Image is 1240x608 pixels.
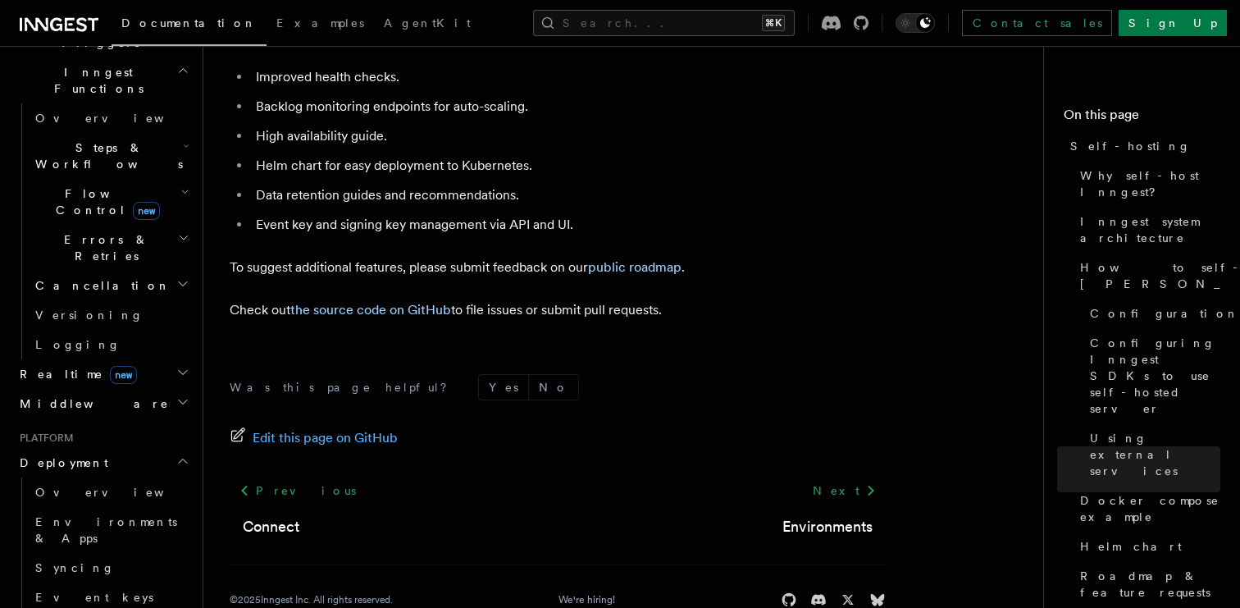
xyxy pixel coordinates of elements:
[35,591,153,604] span: Event keys
[243,515,299,538] a: Connect
[1074,253,1220,299] a: How to self-host [PERSON_NAME]
[13,103,193,359] div: Inngest Functions
[29,271,193,300] button: Cancellation
[374,5,481,44] a: AgentKit
[29,185,180,218] span: Flow Control
[276,16,364,30] span: Examples
[35,515,177,545] span: Environments & Apps
[1080,167,1220,200] span: Why self-host Inngest?
[1083,299,1220,328] a: Configuration
[1064,105,1220,131] h4: On this page
[230,427,398,450] a: Edit this page on GitHub
[251,95,886,118] li: Backlog monitoring endpoints for auto-scaling.
[1090,305,1239,322] span: Configuration
[384,16,471,30] span: AgentKit
[29,225,193,271] button: Errors & Retries
[29,553,193,583] a: Syncing
[29,133,193,179] button: Steps & Workflows
[230,256,886,279] p: To suggest additional features, please submit feedback on our .
[230,476,365,505] a: Previous
[1080,538,1182,555] span: Helm chart
[251,66,886,89] li: Improved health checks.
[267,5,374,44] a: Examples
[558,593,615,606] a: We're hiring!
[1090,335,1220,417] span: Configuring Inngest SDKs to use self-hosted server
[782,515,873,538] a: Environments
[230,379,458,395] p: Was this page helpful?
[121,16,257,30] span: Documentation
[13,359,193,389] button: Realtimenew
[13,389,193,418] button: Middleware
[29,330,193,359] a: Logging
[1074,161,1220,207] a: Why self-host Inngest?
[896,13,935,33] button: Toggle dark mode
[230,593,393,606] div: © 2025 Inngest Inc. All rights reserved.
[1074,486,1220,532] a: Docker compose example
[29,103,193,133] a: Overview
[29,277,171,294] span: Cancellation
[1119,10,1227,36] a: Sign Up
[133,202,160,220] span: new
[13,455,108,471] span: Deployment
[962,10,1112,36] a: Contact sales
[112,5,267,46] a: Documentation
[1090,430,1220,479] span: Using external services
[762,15,785,31] kbd: ⌘K
[803,476,886,505] a: Next
[251,213,886,236] li: Event key and signing key management via API and UI.
[29,478,193,507] a: Overview
[290,302,451,318] a: the source code on GitHub
[251,154,886,177] li: Helm chart for easy deployment to Kubernetes.
[1080,492,1220,525] span: Docker compose example
[251,125,886,148] li: High availability guide.
[1080,213,1220,246] span: Inngest system architecture
[1074,532,1220,561] a: Helm chart
[1080,568,1220,601] span: Roadmap & feature requests
[1070,138,1191,154] span: Self-hosting
[29,231,178,264] span: Errors & Retries
[29,179,193,225] button: Flow Controlnew
[1074,207,1220,253] a: Inngest system architecture
[13,432,74,445] span: Platform
[479,375,528,400] button: Yes
[1083,328,1220,423] a: Configuring Inngest SDKs to use self-hosted server
[13,64,177,97] span: Inngest Functions
[35,112,204,125] span: Overview
[253,427,398,450] span: Edit this page on GitHub
[1064,131,1220,161] a: Self-hosting
[251,184,886,207] li: Data retention guides and recommendations.
[13,57,193,103] button: Inngest Functions
[29,507,193,553] a: Environments & Apps
[1074,561,1220,607] a: Roadmap & feature requests
[35,309,144,322] span: Versioning
[588,259,682,275] a: public roadmap
[13,395,169,412] span: Middleware
[230,299,886,322] p: Check out to file issues or submit pull requests.
[29,139,183,172] span: Steps & Workflows
[13,366,137,382] span: Realtime
[29,300,193,330] a: Versioning
[35,486,204,499] span: Overview
[533,10,795,36] button: Search...⌘K
[110,366,137,384] span: new
[35,338,121,351] span: Logging
[529,375,578,400] button: No
[13,448,193,478] button: Deployment
[35,561,115,574] span: Syncing
[1083,423,1220,486] a: Using external services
